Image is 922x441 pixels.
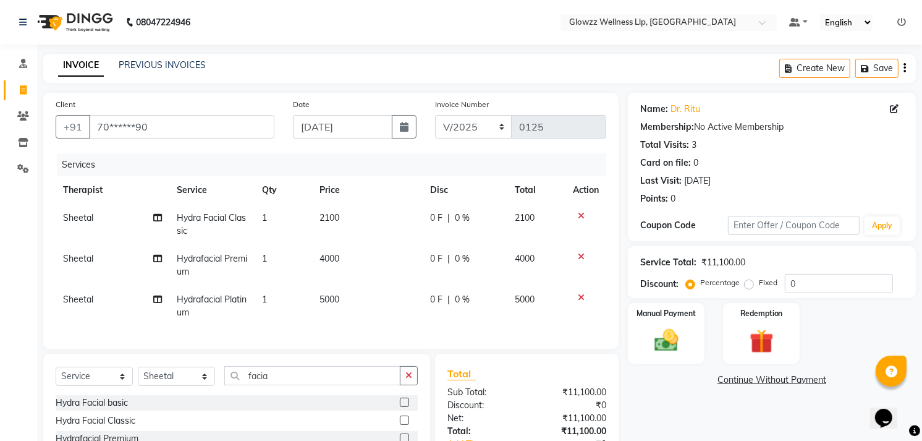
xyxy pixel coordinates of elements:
[640,192,668,205] div: Points:
[262,294,267,305] span: 1
[759,277,777,288] label: Fixed
[779,59,850,78] button: Create New
[640,256,696,269] div: Service Total:
[430,293,442,306] span: 0 F
[855,59,899,78] button: Save
[630,374,913,387] a: Continue Without Payment
[177,212,246,236] span: Hydra Facial Classic
[527,399,616,412] div: ₹0
[742,327,781,356] img: _gift.svg
[89,115,274,139] input: Search by Name/Mobile/Email/Code
[515,294,535,305] span: 5000
[177,253,247,277] span: Hydrafacial Premium
[435,99,489,110] label: Invoice Number
[63,294,93,305] span: Sheetal
[319,212,339,223] span: 2100
[447,367,476,380] span: Total
[455,252,470,265] span: 0 %
[515,212,535,223] span: 2100
[57,153,615,176] div: Services
[56,99,75,110] label: Client
[56,414,135,427] div: Hydra Facial Classic
[438,399,527,412] div: Discount:
[63,212,93,223] span: Sheetal
[640,103,668,116] div: Name:
[700,277,740,288] label: Percentage
[728,216,860,235] input: Enter Offer / Coupon Code
[693,156,698,169] div: 0
[319,294,339,305] span: 5000
[255,176,311,204] th: Qty
[262,212,267,223] span: 1
[637,308,696,319] label: Manual Payment
[169,176,255,204] th: Service
[262,253,267,264] span: 1
[438,425,527,438] div: Total:
[640,278,679,291] div: Discount:
[515,253,535,264] span: 4000
[684,174,711,187] div: [DATE]
[430,212,442,225] span: 0 F
[670,103,700,116] a: Dr. Ritu
[527,386,616,399] div: ₹11,100.00
[423,176,507,204] th: Disc
[224,366,400,385] input: Search or Scan
[455,293,470,306] span: 0 %
[870,392,910,429] iframe: chat widget
[119,59,206,71] a: PREVIOUS INVOICES
[319,253,339,264] span: 4000
[640,156,691,169] div: Card on file:
[507,176,565,204] th: Total
[438,412,527,425] div: Net:
[56,396,128,409] div: Hydra Facial basic
[136,5,190,40] b: 08047224946
[647,327,686,354] img: _cash.svg
[63,253,93,264] span: Sheetal
[56,115,90,139] button: +91
[447,252,450,265] span: |
[438,386,527,399] div: Sub Total:
[312,176,423,204] th: Price
[640,174,682,187] div: Last Visit:
[58,54,104,77] a: INVOICE
[640,121,694,134] div: Membership:
[691,139,696,152] div: 3
[447,212,450,225] span: |
[527,412,616,425] div: ₹11,100.00
[565,176,606,204] th: Action
[640,219,728,232] div: Coupon Code
[293,99,310,110] label: Date
[455,212,470,225] span: 0 %
[430,252,442,265] span: 0 F
[670,192,675,205] div: 0
[640,139,689,152] div: Total Visits:
[527,425,616,438] div: ₹11,100.00
[640,121,903,134] div: No Active Membership
[740,308,783,319] label: Redemption
[177,294,247,318] span: Hydrafacial Platinum
[865,216,900,235] button: Apply
[56,176,169,204] th: Therapist
[701,256,745,269] div: ₹11,100.00
[447,293,450,306] span: |
[32,5,116,40] img: logo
